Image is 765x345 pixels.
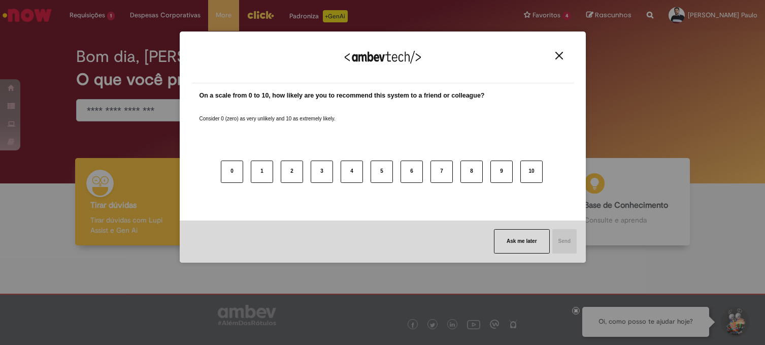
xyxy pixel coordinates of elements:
[199,103,336,122] label: Consider 0 (zero) as very unlikely and 10 as extremely likely.
[281,161,303,183] button: 2
[345,51,421,64] img: Logo Ambevtech
[199,91,485,101] label: On a scale from 0 to 10, how likely are you to recommend this system to a friend or colleague?
[430,161,453,183] button: 7
[341,161,363,183] button: 4
[371,161,393,183] button: 5
[494,229,549,254] button: Ask me later
[460,161,483,183] button: 8
[401,161,423,183] button: 6
[520,161,543,183] button: 10
[221,161,243,183] button: 0
[251,161,273,183] button: 1
[490,161,513,183] button: 9
[555,52,563,59] img: Close
[552,51,566,60] button: Close
[311,161,333,183] button: 3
